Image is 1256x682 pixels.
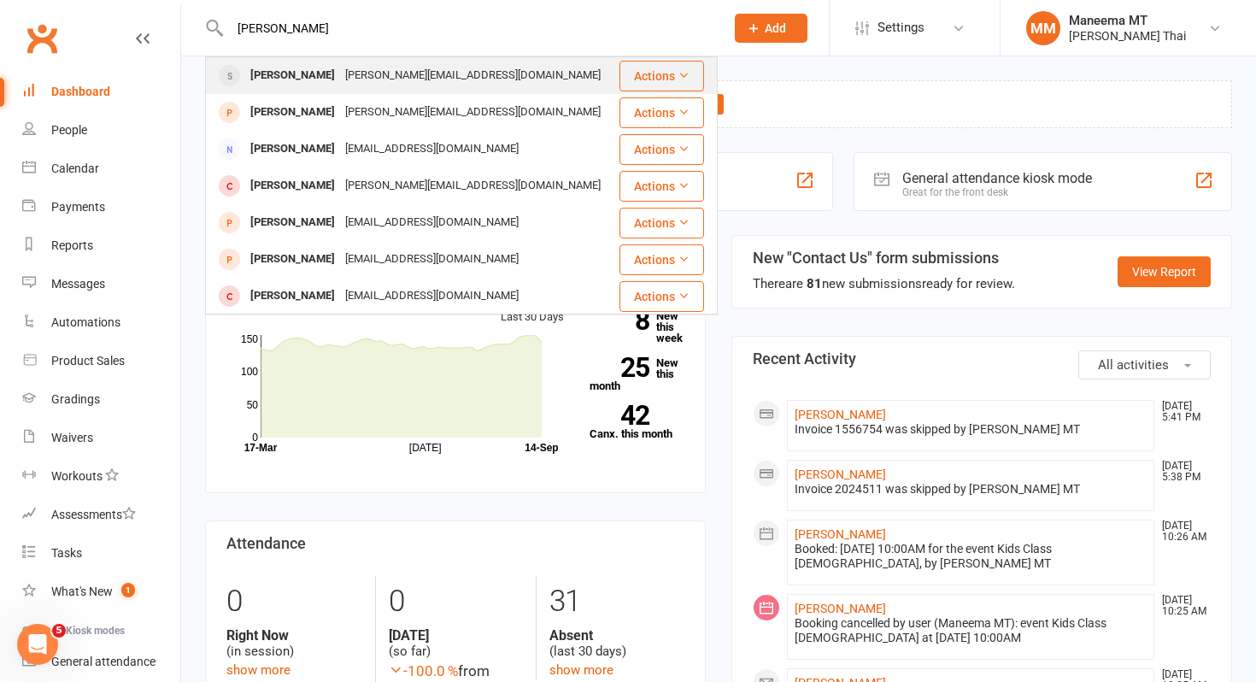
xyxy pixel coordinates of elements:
div: Booking cancelled by user (Maneema MT): event Kids Class [DEMOGRAPHIC_DATA] at [DATE] 10:00AM [795,616,1147,645]
a: Product Sales [22,342,180,380]
strong: 42 [590,403,649,428]
div: (in session) [226,627,362,660]
div: [PERSON_NAME] Thai [1069,28,1186,44]
a: [PERSON_NAME] [795,408,886,421]
div: 31 [549,576,684,627]
a: What's New1 [22,573,180,611]
div: Messages [51,277,105,291]
a: General attendance kiosk mode [22,643,180,681]
div: Great for the front desk [902,186,1092,198]
div: [PERSON_NAME] [245,210,340,235]
div: [PERSON_NAME] [245,100,340,125]
div: Tasks [51,546,82,560]
time: [DATE] 5:38 PM [1153,461,1210,483]
div: [PERSON_NAME] [245,173,340,198]
div: 0 [389,576,524,627]
div: [EMAIL_ADDRESS][DOMAIN_NAME] [340,137,524,162]
div: [EMAIL_ADDRESS][DOMAIN_NAME] [340,210,524,235]
a: 42Canx. this month [590,405,685,439]
div: Product Sales [51,354,125,367]
a: Workouts [22,457,180,496]
a: [PERSON_NAME] [795,467,886,481]
strong: 8 [590,308,649,333]
a: Reports [22,226,180,265]
span: All activities [1098,357,1169,373]
strong: 25 [590,355,649,380]
a: Payments [22,188,180,226]
a: 25New this month [590,357,685,391]
a: Messages [22,265,180,303]
div: Waivers [51,431,93,444]
a: Tasks [22,534,180,573]
button: Actions [619,134,704,165]
strong: Right Now [226,627,362,644]
a: People [22,111,180,150]
div: General attendance kiosk mode [902,170,1092,186]
a: show more [549,662,613,678]
button: All activities [1078,350,1211,379]
div: There are new submissions ready for review. [753,273,1015,294]
input: Search... [225,16,713,40]
a: Assessments [22,496,180,534]
div: Invoice 1556754 was skipped by [PERSON_NAME] MT [795,422,1147,437]
div: Automations [51,315,120,329]
div: Invoice 2024511 was skipped by [PERSON_NAME] MT [795,482,1147,497]
a: Gradings [22,380,180,419]
button: Add [735,14,807,43]
div: [PERSON_NAME][EMAIL_ADDRESS][DOMAIN_NAME] [340,173,606,198]
div: Workouts [51,469,103,483]
h3: Attendance [226,535,684,552]
div: [PERSON_NAME] [245,137,340,162]
div: People [51,123,87,137]
time: [DATE] 10:26 AM [1153,520,1210,543]
div: Payments [51,200,105,214]
div: [PERSON_NAME][EMAIL_ADDRESS][DOMAIN_NAME] [340,100,606,125]
a: Clubworx [21,17,63,60]
iframe: Intercom live chat [17,624,58,665]
strong: 81 [807,276,822,291]
div: We're working on an update to your Clubworx dashboard. [205,80,1232,128]
a: Automations [22,303,180,342]
strong: Absent [549,627,684,644]
div: [PERSON_NAME][EMAIL_ADDRESS][DOMAIN_NAME] [340,63,606,88]
div: [PERSON_NAME] [245,247,340,272]
div: [EMAIL_ADDRESS][DOMAIN_NAME] [340,284,524,309]
button: Actions [619,97,704,128]
h3: Recent Activity [753,350,1211,367]
a: Dashboard [22,73,180,111]
a: [PERSON_NAME] [795,527,886,541]
div: Gradings [51,392,100,406]
button: Actions [619,61,704,91]
span: 5 [52,624,66,638]
div: Dashboard [51,85,110,98]
div: General attendance [51,655,156,668]
button: Actions [619,244,704,275]
div: [EMAIL_ADDRESS][DOMAIN_NAME] [340,247,524,272]
div: MM [1026,11,1060,45]
div: What's New [51,585,113,598]
a: Calendar [22,150,180,188]
div: 0 [226,576,362,627]
button: Actions [619,208,704,238]
div: (so far) [389,627,524,660]
div: Calendar [51,162,99,175]
a: show more [226,662,291,678]
a: Waivers [22,419,180,457]
time: [DATE] 5:41 PM [1153,401,1210,423]
span: Settings [877,9,924,47]
time: [DATE] 10:25 AM [1153,595,1210,617]
div: Reports [51,238,93,252]
strong: [DATE] [389,627,524,644]
span: -100.0 % [389,662,458,679]
div: Booked: [DATE] 10:00AM for the event Kids Class [DEMOGRAPHIC_DATA], by [PERSON_NAME] MT [795,542,1147,571]
div: (last 30 days) [549,627,684,660]
button: Actions [619,281,704,312]
a: [PERSON_NAME] [795,602,886,615]
div: [PERSON_NAME] [245,284,340,309]
span: Add [765,21,786,35]
h3: New "Contact Us" form submissions [753,250,1015,267]
button: Actions [619,171,704,202]
div: Maneema MT [1069,13,1186,28]
div: Assessments [51,508,136,521]
a: 8New this week [590,310,685,344]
